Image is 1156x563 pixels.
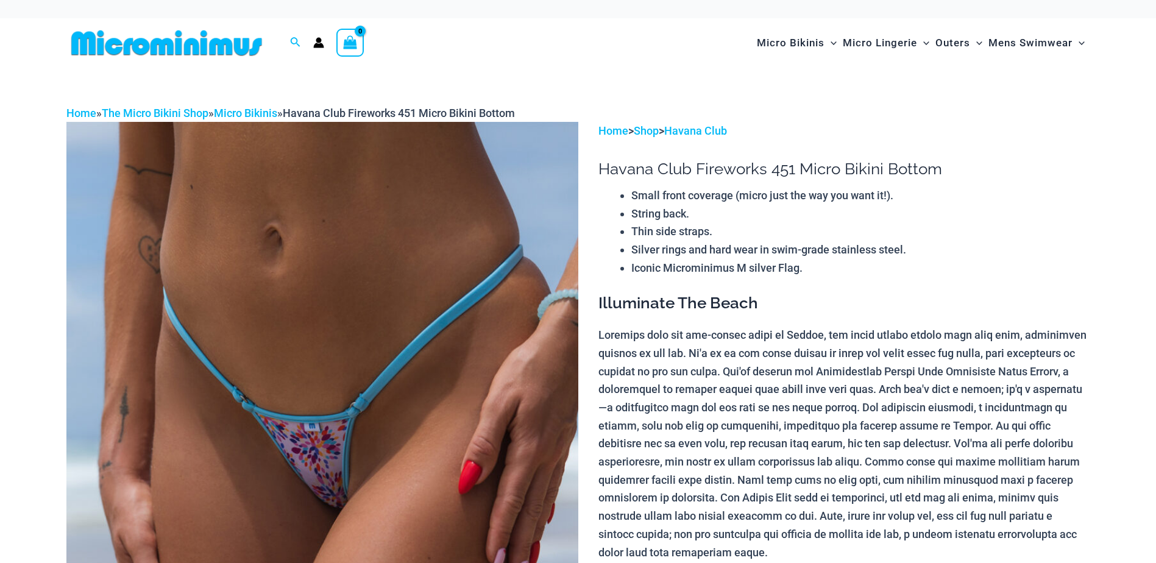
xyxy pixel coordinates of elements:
[102,107,208,119] a: The Micro Bikini Shop
[917,27,929,58] span: Menu Toggle
[290,35,301,51] a: Search icon link
[1073,27,1085,58] span: Menu Toggle
[214,107,277,119] a: Micro Bikinis
[66,107,515,119] span: » » »
[313,37,324,48] a: Account icon link
[988,27,1073,58] span: Mens Swimwear
[752,23,1090,63] nav: Site Navigation
[66,29,267,57] img: MM SHOP LOGO FLAT
[631,241,1090,259] li: Silver rings and hard wear in swim-grade stainless steel.
[336,29,364,57] a: View Shopping Cart, empty
[598,124,628,137] a: Home
[757,27,824,58] span: Micro Bikinis
[985,24,1088,62] a: Mens SwimwearMenu ToggleMenu Toggle
[598,326,1090,561] p: Loremips dolo sit ame-consec adipi el Seddoe, tem incid utlabo etdolo magn aliq enim, adminimven ...
[631,222,1090,241] li: Thin side straps.
[970,27,982,58] span: Menu Toggle
[598,293,1090,314] h3: Illuminate The Beach
[754,24,840,62] a: Micro BikinisMenu ToggleMenu Toggle
[932,24,985,62] a: OutersMenu ToggleMenu Toggle
[840,24,932,62] a: Micro LingerieMenu ToggleMenu Toggle
[664,124,727,137] a: Havana Club
[631,259,1090,277] li: Iconic Microminimus M silver Flag.
[634,124,659,137] a: Shop
[935,27,970,58] span: Outers
[843,27,917,58] span: Micro Lingerie
[598,160,1090,179] h1: Havana Club Fireworks 451 Micro Bikini Bottom
[598,122,1090,140] p: > >
[283,107,515,119] span: Havana Club Fireworks 451 Micro Bikini Bottom
[631,205,1090,223] li: String back.
[66,107,96,119] a: Home
[824,27,837,58] span: Menu Toggle
[631,186,1090,205] li: Small front coverage (micro just the way you want it!).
